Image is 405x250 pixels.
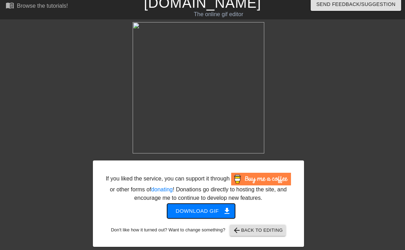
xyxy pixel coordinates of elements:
[105,173,292,202] div: If you liked the service, you can support it through or other forms of ! Donations go directly to...
[233,226,241,235] span: arrow_back
[167,204,235,218] button: Download gif
[231,173,291,185] img: Buy Me A Coffee
[133,22,264,153] img: cAwERal5.gif
[162,208,235,213] a: Download gif
[151,186,173,192] a: donating
[6,1,14,9] span: menu_book
[223,207,231,215] span: get_app
[139,10,299,19] div: The online gif editor
[17,3,68,9] div: Browse the tutorials!
[104,225,293,236] div: Don't like how it turned out? Want to change something?
[233,226,283,235] span: Back to Editing
[6,1,68,12] a: Browse the tutorials!
[176,206,227,216] span: Download gif
[230,225,286,236] button: Back to Editing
